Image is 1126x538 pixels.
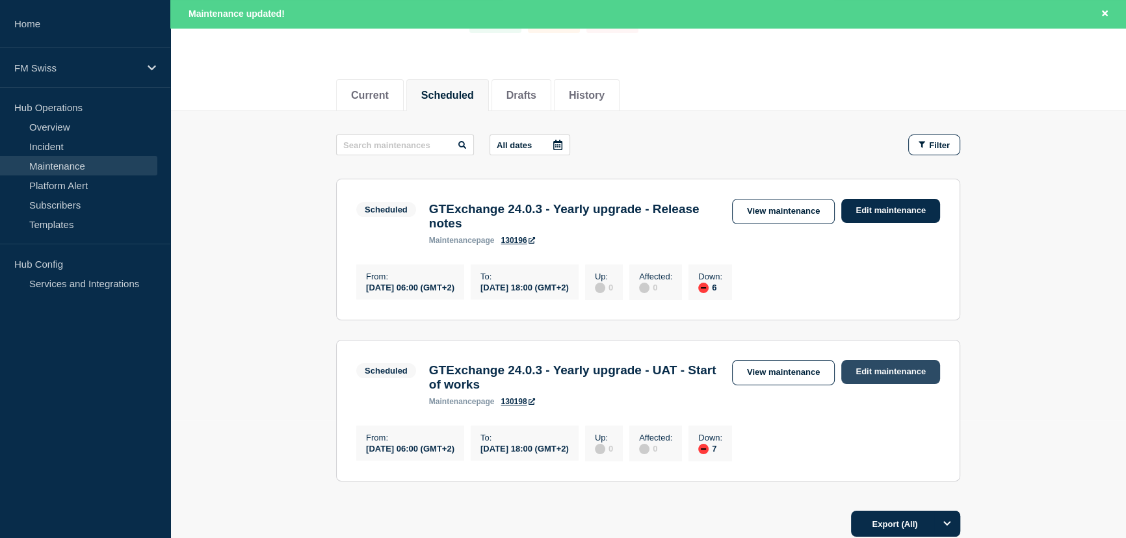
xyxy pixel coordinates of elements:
div: Scheduled [365,205,408,214]
div: 6 [698,281,722,293]
span: Maintenance updated! [189,8,285,19]
div: [DATE] 18:00 (GMT+2) [480,281,569,292]
span: Filter [929,140,950,150]
div: down [698,283,709,293]
div: disabled [595,283,605,293]
div: disabled [595,444,605,454]
a: View maintenance [732,360,835,385]
p: FM Swiss [14,62,139,73]
span: maintenance [429,397,477,406]
p: From : [366,272,454,281]
p: Down : [698,272,722,281]
button: Drafts [506,90,536,101]
button: Export (All) [851,511,960,537]
div: [DATE] 18:00 (GMT+2) [480,442,569,454]
button: Options [934,511,960,537]
a: 130196 [501,236,534,245]
button: Current [351,90,389,101]
input: Search maintenances [336,134,474,155]
h3: GTExchange 24.0.3 - Yearly upgrade - UAT - Start of works [429,363,719,392]
button: Scheduled [421,90,474,101]
div: 0 [595,442,613,454]
a: Edit maintenance [841,199,940,223]
p: All dates [497,140,532,150]
div: Scheduled [365,366,408,376]
p: To : [480,433,569,442]
div: disabled [639,283,649,293]
div: down [698,444,709,454]
p: From : [366,433,454,442]
button: History [569,90,605,101]
div: [DATE] 06:00 (GMT+2) [366,281,454,292]
button: Filter [908,134,960,155]
a: Edit maintenance [841,360,940,384]
div: disabled [639,444,649,454]
p: Up : [595,272,613,281]
p: Down : [698,433,722,442]
div: 7 [698,442,722,454]
div: [DATE] 06:00 (GMT+2) [366,442,454,454]
button: All dates [490,134,570,155]
span: maintenance [429,236,477,245]
a: 130198 [501,397,534,406]
p: page [429,236,495,245]
p: page [429,397,495,406]
div: 0 [639,281,672,293]
h3: GTExchange 24.0.3 - Yearly upgrade - Release notes [429,202,719,231]
p: Up : [595,433,613,442]
p: Affected : [639,433,672,442]
a: View maintenance [732,199,835,224]
div: 0 [595,281,613,293]
button: Close banner [1097,6,1113,21]
p: To : [480,272,569,281]
p: Affected : [639,272,672,281]
div: 0 [639,442,672,454]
